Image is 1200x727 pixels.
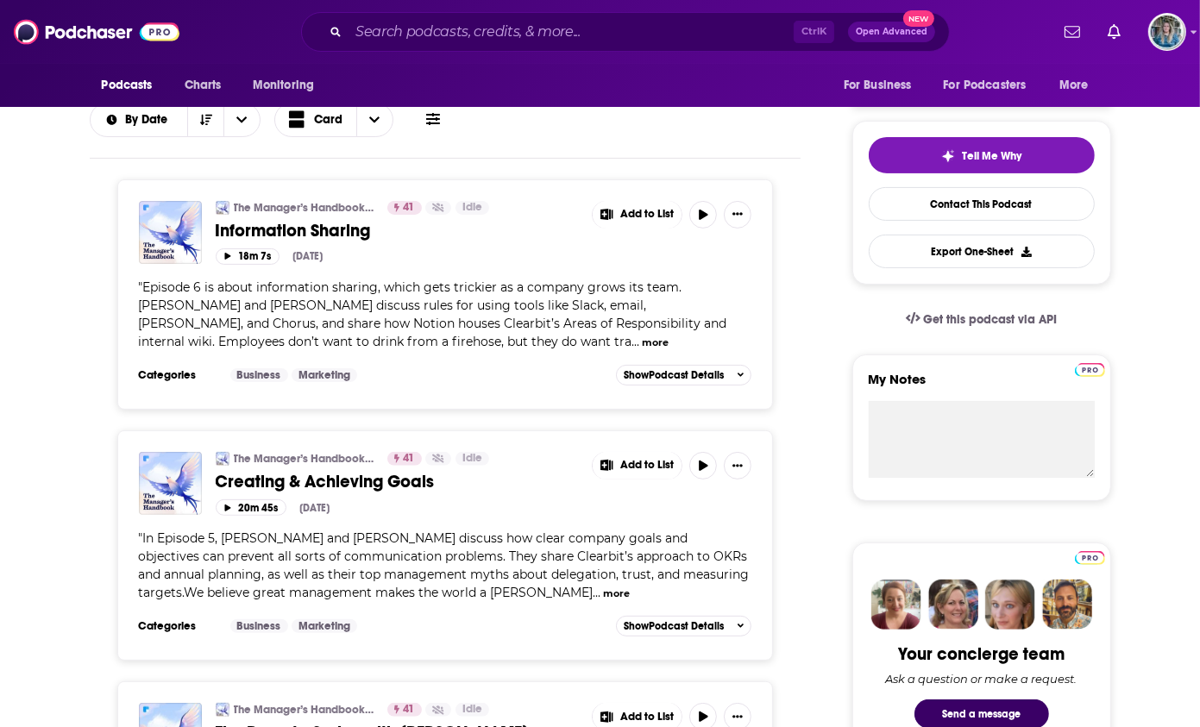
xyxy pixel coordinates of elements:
[724,201,751,229] button: Show More Button
[624,620,724,632] span: Show Podcast Details
[620,711,674,724] span: Add to List
[216,452,229,466] img: The Manager’s Handbook Podcast
[794,21,834,43] span: Ctrl K
[1075,548,1105,565] a: Pro website
[642,335,669,350] button: more
[216,499,286,516] button: 20m 45s
[903,10,934,27] span: New
[892,298,1071,341] a: Get this podcast via API
[1101,17,1128,47] a: Show notifications dropdown
[462,450,482,467] span: Idle
[1042,580,1092,630] img: Jon Profile
[230,619,288,633] a: Business
[848,22,935,42] button: Open AdvancedNew
[455,201,489,215] a: Idle
[1075,551,1105,565] img: Podchaser Pro
[292,368,357,382] a: Marketing
[404,701,415,718] span: 41
[928,580,978,630] img: Barbara Profile
[593,452,682,479] button: Show More Button
[985,580,1035,630] img: Jules Profile
[216,248,280,265] button: 18m 7s
[216,220,580,241] a: Information Sharing
[941,149,955,163] img: tell me why sparkle
[387,703,422,717] a: 41
[139,530,750,600] span: "
[869,187,1095,221] a: Contact This Podcast
[844,73,912,97] span: For Business
[620,208,674,221] span: Add to List
[139,530,750,600] span: In Episode 5, [PERSON_NAME] and [PERSON_NAME] discuss how clear company goals and objectives can ...
[301,12,950,52] div: Search podcasts, credits, & more...
[1075,363,1105,377] img: Podchaser Pro
[91,114,188,126] button: open menu
[241,69,336,102] button: open menu
[594,585,601,600] span: ...
[1047,69,1110,102] button: open menu
[230,368,288,382] a: Business
[349,18,794,46] input: Search podcasts, credits, & more...
[139,279,727,349] span: Episode 6 is about information sharing, which gets trickier as a company grows its team. [PERSON_...
[616,616,752,636] button: ShowPodcast Details
[139,201,202,264] img: Information Sharing
[404,450,415,467] span: 41
[1148,13,1186,51] button: Show profile menu
[620,459,674,472] span: Add to List
[187,103,223,136] button: Sort Direction
[292,619,357,633] a: Marketing
[1058,17,1087,47] a: Show notifications dropdown
[234,201,376,215] a: The Manager’s Handbook Podcast
[216,201,229,215] img: The Manager’s Handbook Podcast
[300,502,330,514] div: [DATE]
[216,471,580,492] a: Creating & Achieving Goals
[216,220,371,241] span: Information Sharing
[962,149,1021,163] span: Tell Me Why
[216,703,229,717] img: The Manager’s Handbook Podcast
[1148,13,1186,51] span: Logged in as EllaDavidson
[616,365,752,385] button: ShowPodcast Details
[102,73,153,97] span: Podcasts
[387,452,422,466] a: 41
[603,586,630,601] button: more
[139,279,727,349] span: "
[139,368,217,382] h3: Categories
[1059,73,1089,97] span: More
[216,471,435,492] span: Creating & Achieving Goals
[90,69,175,102] button: open menu
[869,137,1095,173] button: tell me why sparkleTell Me Why
[90,103,261,137] h2: Choose List sort
[234,452,376,466] a: The Manager’s Handbook Podcast
[869,371,1095,401] label: My Notes
[856,28,927,36] span: Open Advanced
[387,201,422,215] a: 41
[173,69,232,102] a: Charts
[14,16,179,48] a: Podchaser - Follow, Share and Rate Podcasts
[593,201,682,229] button: Show More Button
[898,643,1065,665] div: Your concierge team
[933,69,1052,102] button: open menu
[462,701,482,718] span: Idle
[234,703,376,717] a: The Manager’s Handbook Podcast
[832,69,933,102] button: open menu
[404,199,415,216] span: 41
[223,103,260,136] button: open menu
[455,703,489,717] a: Idle
[624,369,724,381] span: Show Podcast Details
[274,103,393,137] button: Choose View
[632,334,640,349] span: ...
[869,235,1095,268] button: Export One-Sheet
[944,73,1027,97] span: For Podcasters
[923,312,1057,327] span: Get this podcast via API
[125,114,173,126] span: By Date
[293,250,324,262] div: [DATE]
[1148,13,1186,51] img: User Profile
[886,672,1077,686] div: Ask a question or make a request.
[724,452,751,479] button: Show More Button
[139,452,202,515] img: Creating & Achieving Goals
